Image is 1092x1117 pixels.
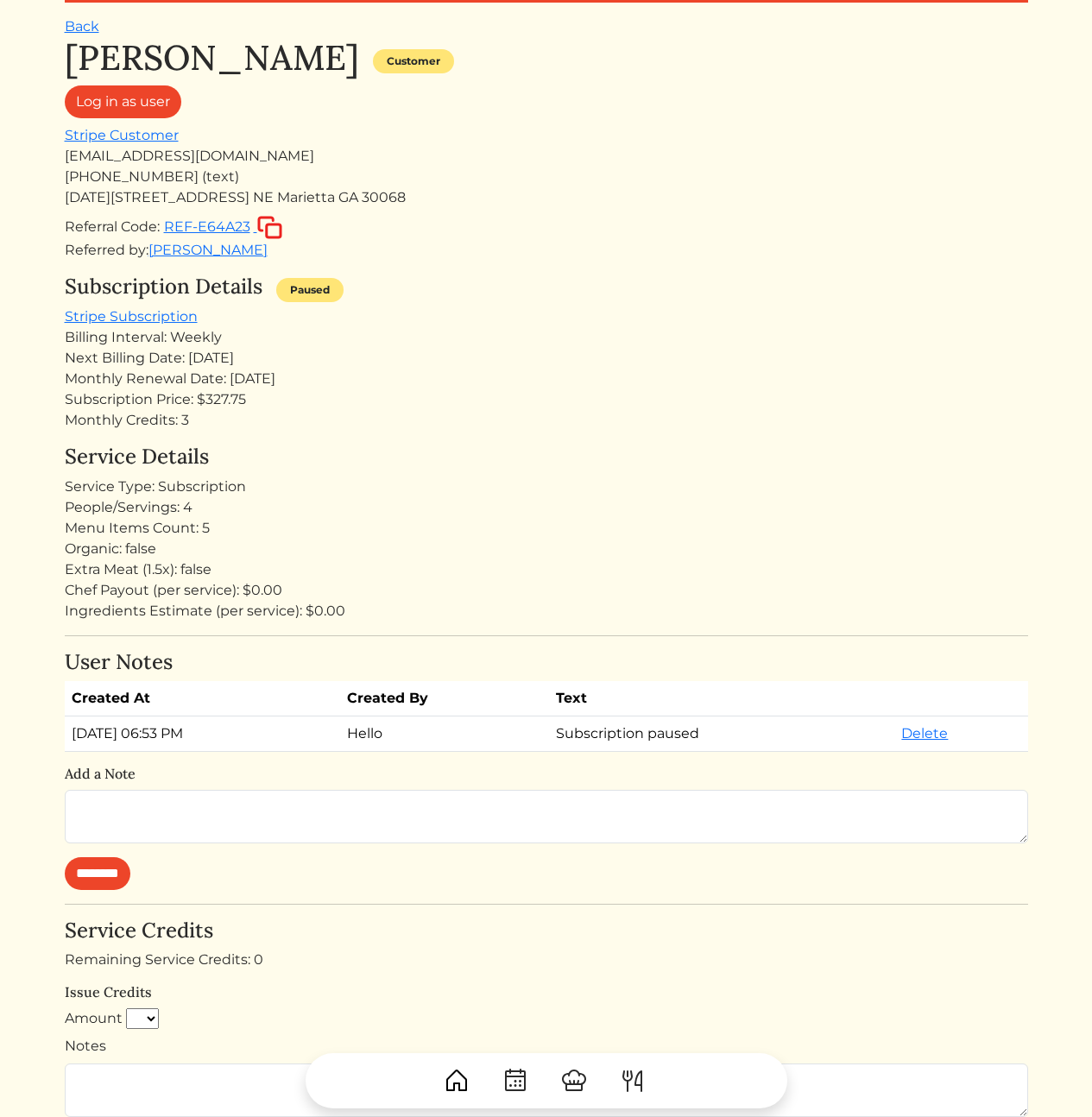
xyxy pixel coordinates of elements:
img: CalendarDots-5bcf9d9080389f2a281d69619e1c85352834be518fbc73d9501aef674afc0d57.svg [502,1067,529,1095]
h6: Issue Credits [65,984,1028,1000]
img: ChefHat-a374fb509e4f37eb0702ca99f5f64f3b6956810f32a249b33092029f8484b388.svg [560,1067,588,1095]
a: Delete [901,725,948,742]
h4: Service Credits [65,918,1028,943]
div: Organic: false [65,539,1028,559]
h4: Service Details [65,445,1028,470]
a: Stripe Subscription [65,308,198,325]
h4: Subscription Details [65,275,262,300]
span: REF-E64A23 [164,218,250,235]
div: Remaining Service Credits: 0 [65,950,1028,970]
div: [EMAIL_ADDRESS][DOMAIN_NAME] [65,146,1028,167]
div: Service Type: Subscription [65,476,1028,497]
th: Created At [65,681,340,716]
div: People/Servings: 4 [65,497,1028,518]
div: Ingredients Estimate (per service): $0.00 [65,601,1028,622]
h6: Add a Note [65,766,1028,782]
th: Created By [340,681,549,716]
div: Customer [373,49,454,73]
a: Log in as user [65,85,181,118]
a: Stripe Customer [65,127,179,143]
div: Menu Items Count: 5 [65,518,1028,539]
label: Notes [65,1036,106,1057]
a: [PERSON_NAME] [148,242,268,258]
label: Amount [65,1008,123,1029]
h1: [PERSON_NAME] [65,37,359,79]
button: REF-E64A23 [163,215,283,240]
div: [DATE][STREET_ADDRESS] NE Marietta GA 30068 [65,187,1028,208]
img: ForkKnife-55491504ffdb50bab0c1e09e7649658475375261d09fd45db06cec23bce548bf.svg [619,1067,647,1095]
div: Subscription Price: $327.75 [65,389,1028,410]
div: Paused [276,278,344,302]
div: Referred by: [65,240,1028,261]
div: Next Billing Date: [DATE] [65,348,1028,369]
div: Monthly Renewal Date: [DATE] [65,369,1028,389]
td: [DATE] 06:53 PM [65,716,340,752]
td: Hello [340,716,549,752]
div: Extra Meat (1.5x): false [65,559,1028,580]
div: Chef Payout (per service): $0.00 [65,580,1028,601]
span: Referral Code: [65,218,160,235]
th: Text [549,681,895,716]
td: Subscription paused [549,716,895,752]
h4: User Notes [65,650,1028,675]
img: House-9bf13187bcbb5817f509fe5e7408150f90897510c4275e13d0d5fca38e0b5951.svg [443,1067,470,1095]
a: Back [65,18,99,35]
div: [PHONE_NUMBER] (text) [65,167,1028,187]
img: copy-c88c4d5ff2289bbd861d3078f624592c1430c12286b036973db34a3c10e19d95.svg [257,216,282,239]
div: Monthly Credits: 3 [65,410,1028,431]
div: Billing Interval: Weekly [65,327,1028,348]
